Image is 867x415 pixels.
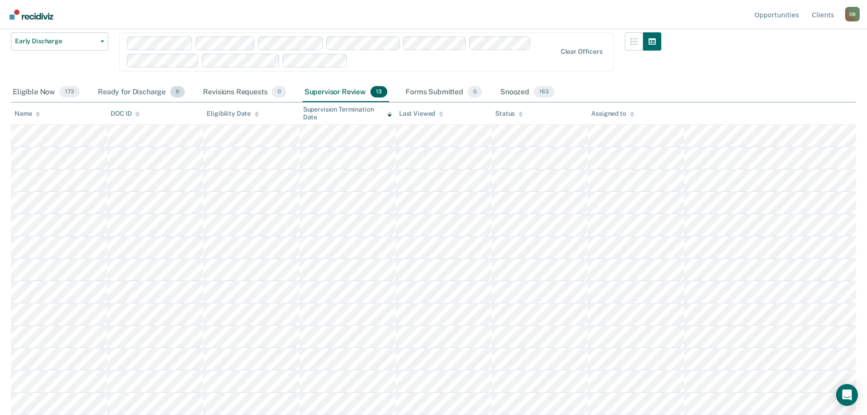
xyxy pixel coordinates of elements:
div: Snoozed163 [498,82,556,102]
div: DOC ID [111,110,140,118]
span: 163 [534,86,554,98]
div: Open Intercom Messenger [836,384,858,406]
span: Early Discharge [15,37,97,45]
span: 0 [272,86,286,98]
img: Recidiviz [10,10,53,20]
div: Clear officers [561,48,603,56]
span: 0 [468,86,482,98]
span: 9 [170,86,185,98]
div: Ready for Discharge9 [96,82,187,102]
div: Last Viewed [399,110,443,118]
div: Supervisor Review13 [303,82,389,102]
div: D B [845,7,860,21]
div: Eligible Now173 [11,82,81,102]
div: Eligibility Date [207,110,259,118]
div: Name [15,110,40,118]
button: Profile dropdown button [845,7,860,21]
div: Revisions Requests0 [201,82,288,102]
span: 13 [370,86,387,98]
div: Status [495,110,523,118]
div: Supervision Termination Date [303,106,392,121]
span: 173 [60,86,80,98]
button: Early Discharge [11,32,108,51]
div: Assigned to [591,110,634,118]
div: Forms Submitted0 [404,82,484,102]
